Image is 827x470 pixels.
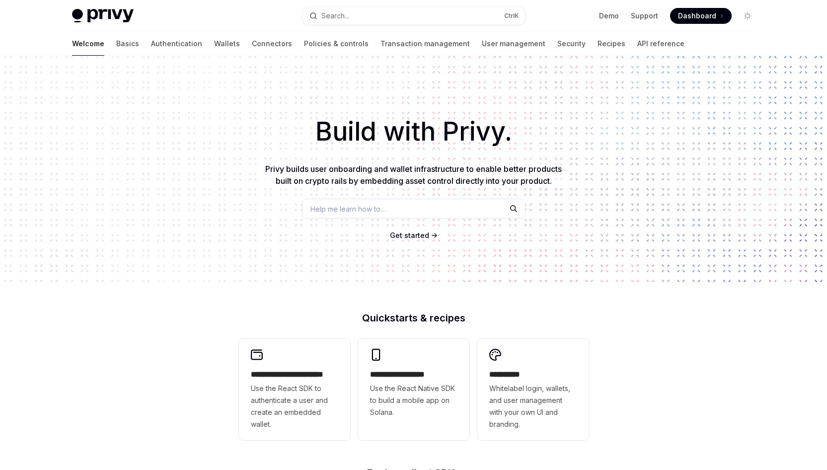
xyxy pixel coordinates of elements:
span: Whitelabel login, wallets, and user management with your own UI and branding. [489,383,577,430]
a: Wallets [214,32,240,56]
span: Dashboard [678,11,716,21]
span: Use the React SDK to authenticate a user and create an embedded wallet. [251,383,338,430]
span: Ctrl K [504,12,519,20]
a: Recipes [598,32,625,56]
a: Policies & controls [304,32,369,56]
a: Basics [116,32,139,56]
img: light logo [72,9,134,23]
a: Demo [599,11,619,21]
a: Support [631,11,658,21]
a: Security [557,32,586,56]
a: **** *****Whitelabel login, wallets, and user management with your own UI and branding. [477,339,589,440]
span: Help me learn how to… [310,204,386,214]
button: Toggle dark mode [740,8,755,24]
a: Get started [390,231,429,240]
a: User management [482,32,545,56]
a: Welcome [72,32,104,56]
h2: Quickstarts & recipes [239,313,589,323]
a: Transaction management [380,32,470,56]
button: Open search [302,7,525,25]
a: **** **** **** ***Use the React Native SDK to build a mobile app on Solana. [358,339,469,440]
h1: Build with Privy. [16,112,811,151]
a: API reference [637,32,684,56]
span: Get started [390,231,429,239]
a: Authentication [151,32,202,56]
a: Connectors [252,32,292,56]
span: Privy builds user onboarding and wallet infrastructure to enable better products built on crypto ... [265,164,562,186]
a: Dashboard [670,8,732,24]
div: Search... [321,10,349,22]
span: Use the React Native SDK to build a mobile app on Solana. [370,383,457,418]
